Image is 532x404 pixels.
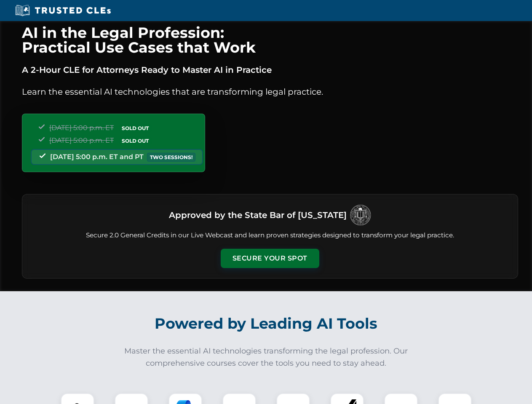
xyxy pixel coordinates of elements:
p: Learn the essential AI technologies that are transforming legal practice. [22,85,518,98]
img: Trusted CLEs [13,4,113,17]
h1: AI in the Legal Profession: Practical Use Cases that Work [22,25,518,55]
p: Master the essential AI technologies transforming the legal profession. Our comprehensive courses... [119,345,414,369]
span: [DATE] 5:00 p.m. ET [49,136,114,144]
p: A 2-Hour CLE for Attorneys Ready to Master AI in Practice [22,63,518,77]
p: Secure 2.0 General Credits in our Live Webcast and learn proven strategies designed to transform ... [32,231,508,240]
button: Secure Your Spot [221,249,319,268]
span: [DATE] 5:00 p.m. ET [49,124,114,132]
h2: Powered by Leading AI Tools [33,309,500,338]
img: Logo [350,205,371,226]
span: SOLD OUT [119,136,152,145]
h3: Approved by the State Bar of [US_STATE] [169,207,347,223]
span: SOLD OUT [119,124,152,133]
